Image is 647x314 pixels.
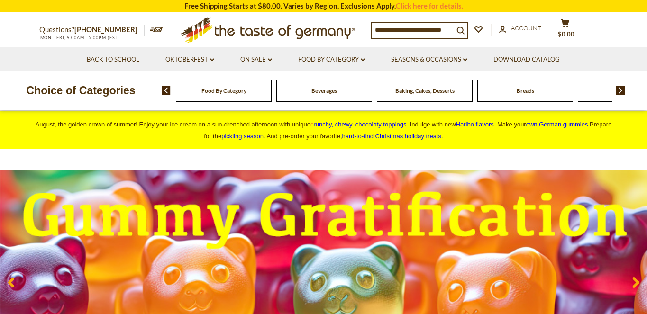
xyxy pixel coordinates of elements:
a: Haribo flavors [456,121,494,128]
span: August, the golden crown of summer! Enjoy your ice cream on a sun-drenched afternoon with unique ... [36,121,612,140]
span: runchy, chewy, chocolaty toppings [313,121,406,128]
span: . [342,133,443,140]
a: hard-to-find Christmas holiday treats [342,133,442,140]
img: next arrow [616,86,625,95]
a: Click here for details. [396,1,463,10]
a: Account [499,23,541,34]
a: Download Catalog [493,54,560,65]
p: Questions? [39,24,145,36]
span: $0.00 [558,30,574,38]
a: Food By Category [298,54,365,65]
button: $0.00 [551,18,580,42]
a: On Sale [240,54,272,65]
a: Breads [517,87,534,94]
span: Account [511,24,541,32]
a: Baking, Cakes, Desserts [395,87,455,94]
a: Beverages [311,87,337,94]
a: [PHONE_NUMBER] [74,25,137,34]
span: own German gummies [526,121,588,128]
a: crunchy, chewy, chocolaty toppings [310,121,407,128]
a: Seasons & Occasions [391,54,467,65]
img: previous arrow [162,86,171,95]
a: Food By Category [201,87,246,94]
a: own German gummies. [526,121,590,128]
span: MON - FRI, 9:00AM - 5:00PM (EST) [39,35,120,40]
a: Oktoberfest [165,54,214,65]
a: Back to School [87,54,139,65]
a: pickling season [221,133,264,140]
